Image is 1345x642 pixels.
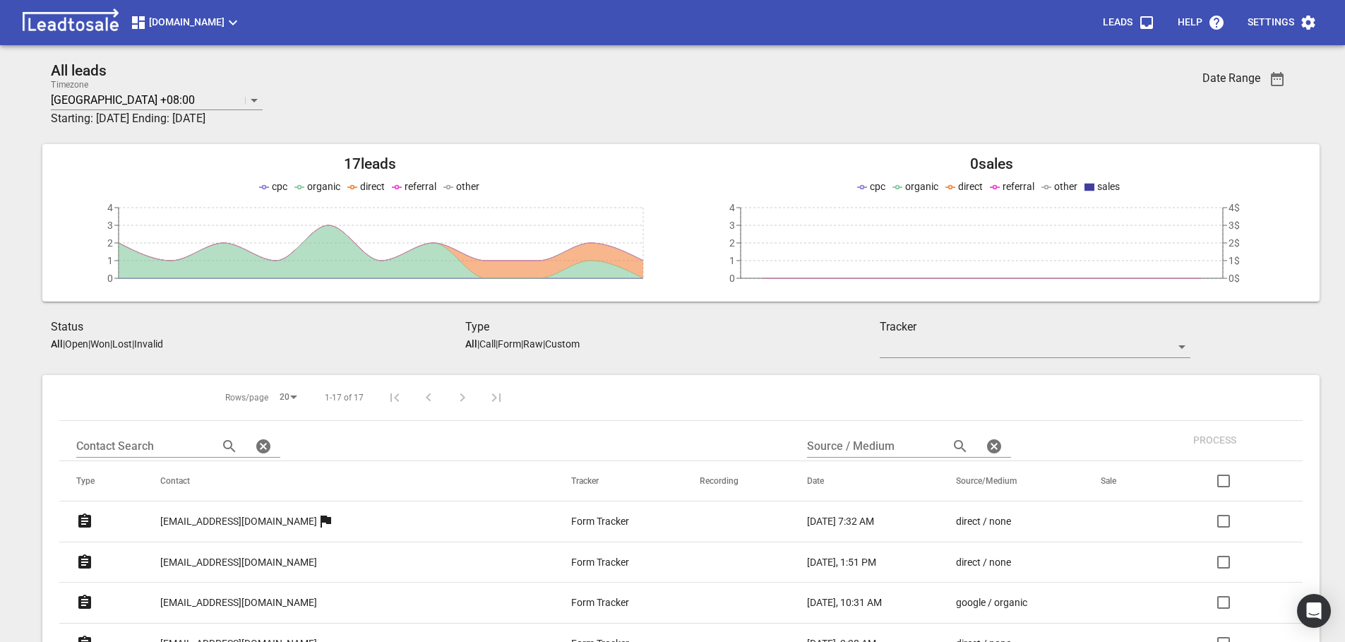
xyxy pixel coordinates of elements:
[571,595,629,610] p: Form Tracker
[107,273,113,284] tspan: 0
[1229,255,1240,266] tspan: 1$
[272,181,287,192] span: cpc
[130,14,241,31] span: [DOMAIN_NAME]
[683,461,790,501] th: Recording
[225,392,268,404] span: Rows/page
[1103,16,1132,30] p: Leads
[681,155,1303,173] h2: 0 sales
[112,338,132,350] p: Lost
[143,461,554,501] th: Contact
[160,545,317,580] a: [EMAIL_ADDRESS][DOMAIN_NAME]
[807,514,874,529] p: [DATE] 7:32 AM
[17,8,124,37] img: logo
[477,338,479,350] span: |
[807,555,899,570] a: [DATE], 1:51 PM
[51,62,1087,80] h2: All leads
[465,338,477,350] aside: All
[160,504,317,539] a: [EMAIL_ADDRESS][DOMAIN_NAME]
[360,181,385,192] span: direct
[1260,62,1294,96] button: Date Range
[160,514,317,529] p: [EMAIL_ADDRESS][DOMAIN_NAME]
[496,338,498,350] span: |
[807,595,882,610] p: [DATE], 10:31 AM
[729,237,735,249] tspan: 2
[1229,202,1240,213] tspan: 4$
[958,181,983,192] span: direct
[729,273,735,284] tspan: 0
[956,595,1044,610] a: google / organic
[90,338,110,350] p: Won
[905,181,938,192] span: organic
[107,202,113,213] tspan: 4
[456,181,479,192] span: other
[807,595,899,610] a: [DATE], 10:31 AM
[956,555,1044,570] a: direct / none
[88,338,90,350] span: |
[807,514,899,529] a: [DATE] 7:32 AM
[465,319,880,335] h3: Type
[479,338,496,350] p: Call
[1178,16,1202,30] p: Help
[554,461,683,501] th: Tracker
[325,392,364,404] span: 1-17 of 17
[729,220,735,231] tspan: 3
[956,514,1044,529] a: direct / none
[51,92,195,108] p: [GEOGRAPHIC_DATA] +08:00
[124,8,247,37] button: [DOMAIN_NAME]
[1202,71,1260,85] h3: Date Range
[870,181,885,192] span: cpc
[956,514,1011,529] p: direct / none
[571,555,644,570] a: Form Tracker
[729,202,735,213] tspan: 4
[521,338,523,350] span: |
[160,595,317,610] p: [EMAIL_ADDRESS][DOMAIN_NAME]
[1229,273,1240,284] tspan: 0$
[317,513,334,530] svg: More than one lead from this user
[1229,220,1240,231] tspan: 3$
[571,595,644,610] a: Form Tracker
[274,388,302,407] div: 20
[523,338,543,350] p: Raw
[107,255,113,266] tspan: 1
[1003,181,1034,192] span: referral
[1297,594,1331,628] div: Open Intercom Messenger
[1248,16,1294,30] p: Settings
[76,594,93,611] svg: Form
[59,461,143,501] th: Type
[498,338,521,350] p: Form
[956,555,1011,570] p: direct / none
[51,110,1087,127] h3: Starting: [DATE] Ending: [DATE]
[571,555,629,570] p: Form Tracker
[729,255,735,266] tspan: 1
[545,338,580,350] p: Custom
[880,319,1190,335] h3: Tracker
[939,461,1084,501] th: Source/Medium
[65,338,88,350] p: Open
[51,319,465,335] h3: Status
[132,338,134,350] span: |
[76,554,93,571] svg: Form
[543,338,545,350] span: |
[107,220,113,231] tspan: 3
[76,513,93,530] svg: Form
[63,338,65,350] span: |
[1097,181,1120,192] span: sales
[571,514,644,529] a: Form Tracker
[134,338,163,350] p: Invalid
[571,514,629,529] p: Form Tracker
[1054,181,1077,192] span: other
[110,338,112,350] span: |
[307,181,340,192] span: organic
[107,237,113,249] tspan: 2
[790,461,939,501] th: Date
[1084,461,1165,501] th: Sale
[1229,237,1240,249] tspan: 2$
[160,585,317,620] a: [EMAIL_ADDRESS][DOMAIN_NAME]
[51,338,63,350] aside: All
[405,181,436,192] span: referral
[807,555,876,570] p: [DATE], 1:51 PM
[160,555,317,570] p: [EMAIL_ADDRESS][DOMAIN_NAME]
[51,81,88,89] label: Timezone
[956,595,1027,610] p: google / organic
[59,155,681,173] h2: 17 leads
